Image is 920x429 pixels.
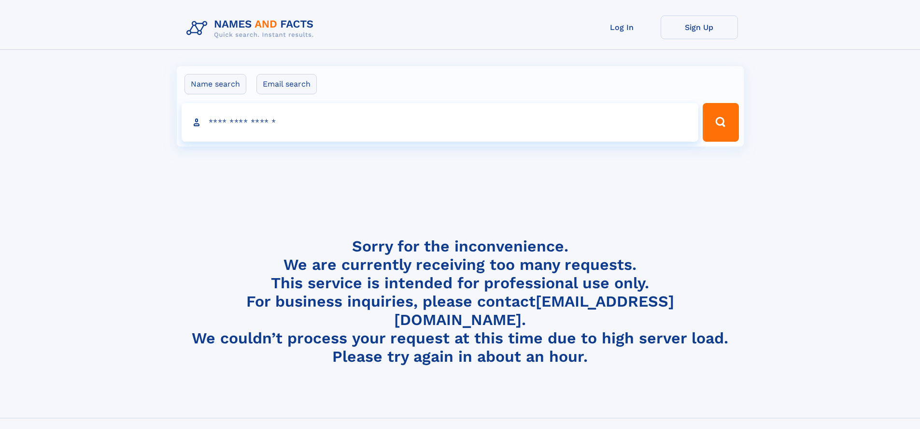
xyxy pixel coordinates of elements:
[183,237,738,366] h4: Sorry for the inconvenience. We are currently receiving too many requests. This service is intend...
[182,103,699,142] input: search input
[661,15,738,39] a: Sign Up
[183,15,322,42] img: Logo Names and Facts
[703,103,738,142] button: Search Button
[583,15,661,39] a: Log In
[256,74,317,94] label: Email search
[184,74,246,94] label: Name search
[394,292,674,329] a: [EMAIL_ADDRESS][DOMAIN_NAME]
